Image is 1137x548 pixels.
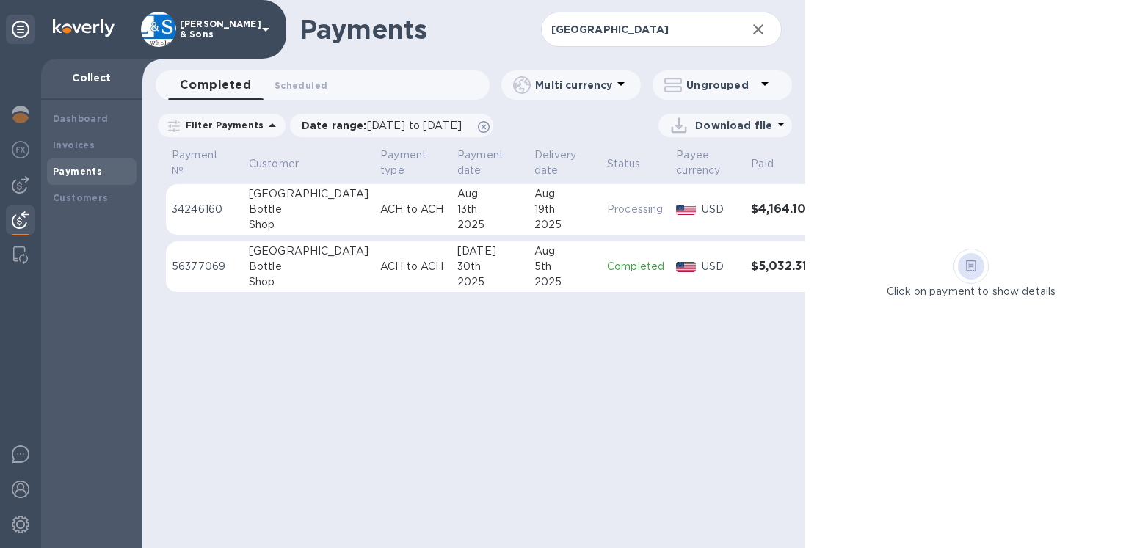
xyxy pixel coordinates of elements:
[534,244,595,259] div: Aug
[534,217,595,233] div: 2025
[534,147,595,178] span: Delivery date
[457,244,523,259] div: [DATE]
[367,120,462,131] span: [DATE] to [DATE]
[53,139,95,150] b: Invoices
[887,284,1056,299] p: Click on payment to show details
[534,186,595,202] div: Aug
[534,274,595,290] div: 2025
[457,186,523,202] div: Aug
[607,259,664,274] p: Completed
[302,118,469,133] p: Date range :
[53,19,115,37] img: Logo
[249,156,299,172] p: Customer
[172,147,218,178] p: Payment №
[702,202,739,217] p: USD
[249,202,368,217] div: Bottle
[299,14,541,45] h1: Payments
[457,274,523,290] div: 2025
[457,147,523,178] span: Payment date
[249,186,368,202] div: [GEOGRAPHIC_DATA]
[249,274,368,290] div: Shop
[751,202,807,216] h3: $4,164.10
[380,147,426,178] p: Payment type
[53,166,102,177] b: Payments
[751,260,807,274] h3: $5,032.31
[457,217,523,233] div: 2025
[172,259,237,274] p: 56377069
[676,147,739,178] span: Payee currency
[53,70,131,85] p: Collect
[180,75,251,95] span: Completed
[53,192,109,203] b: Customers
[457,147,504,178] p: Payment date
[172,147,237,178] span: Payment №
[686,78,756,92] p: Ungrouped
[380,147,446,178] span: Payment type
[607,202,664,217] p: Processing
[180,19,253,40] p: [PERSON_NAME] & Sons
[249,156,318,172] span: Customer
[249,244,368,259] div: [GEOGRAPHIC_DATA]
[6,15,35,44] div: Unpin categories
[695,118,772,133] p: Download file
[676,205,696,215] img: USD
[380,202,446,217] p: ACH to ACH
[249,259,368,274] div: Bottle
[457,259,523,274] div: 30th
[676,147,720,178] p: Payee currency
[249,217,368,233] div: Shop
[676,262,696,272] img: USD
[534,202,595,217] div: 19th
[12,141,29,158] img: Foreign exchange
[53,113,109,124] b: Dashboard
[534,259,595,274] div: 5th
[751,156,793,172] span: Paid
[751,156,774,172] p: Paid
[702,259,739,274] p: USD
[180,119,264,131] p: Filter Payments
[534,147,576,178] p: Delivery date
[535,78,612,92] p: Multi currency
[172,202,237,217] p: 34246160
[607,156,640,172] p: Status
[607,156,659,172] span: Status
[275,78,327,93] span: Scheduled
[457,202,523,217] div: 13th
[290,114,493,137] div: Date range:[DATE] to [DATE]
[380,259,446,274] p: ACH to ACH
